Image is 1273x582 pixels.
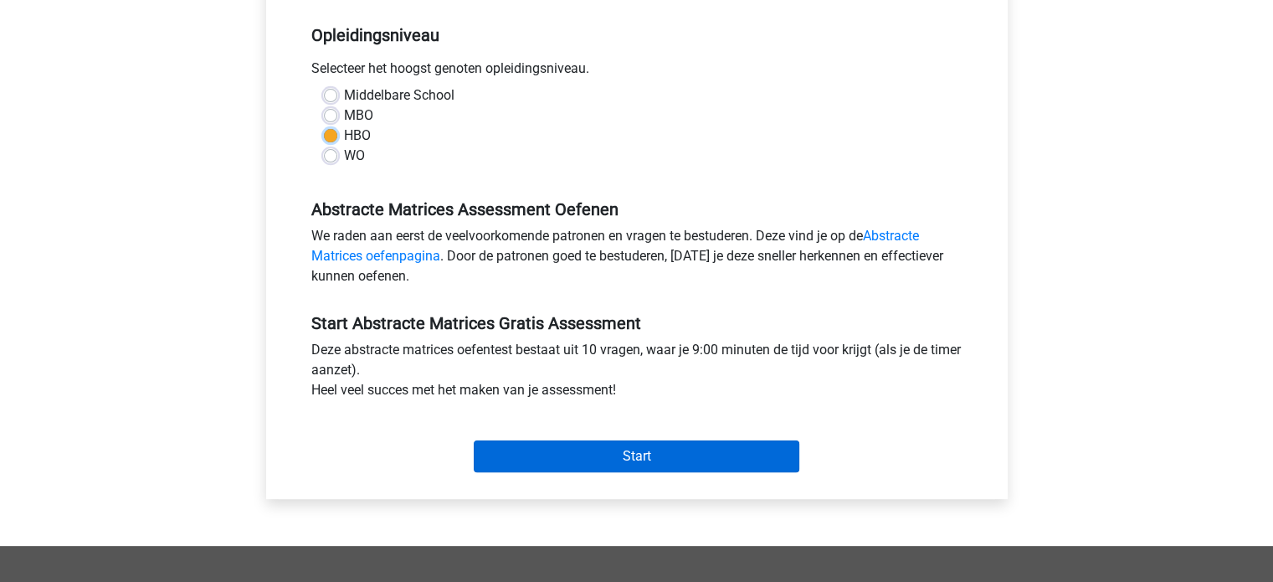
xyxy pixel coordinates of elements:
[311,18,962,52] h5: Opleidingsniveau
[344,106,373,126] label: MBO
[474,440,799,472] input: Start
[311,199,962,219] h5: Abstracte Matrices Assessment Oefenen
[299,226,975,293] div: We raden aan eerst de veelvoorkomende patronen en vragen te bestuderen. Deze vind je op de . Door...
[344,85,454,106] label: Middelbare School
[344,126,371,146] label: HBO
[299,340,975,407] div: Deze abstracte matrices oefentest bestaat uit 10 vragen, waar je 9:00 minuten de tijd voor krijgt...
[344,146,365,166] label: WO
[299,59,975,85] div: Selecteer het hoogst genoten opleidingsniveau.
[311,313,962,333] h5: Start Abstracte Matrices Gratis Assessment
